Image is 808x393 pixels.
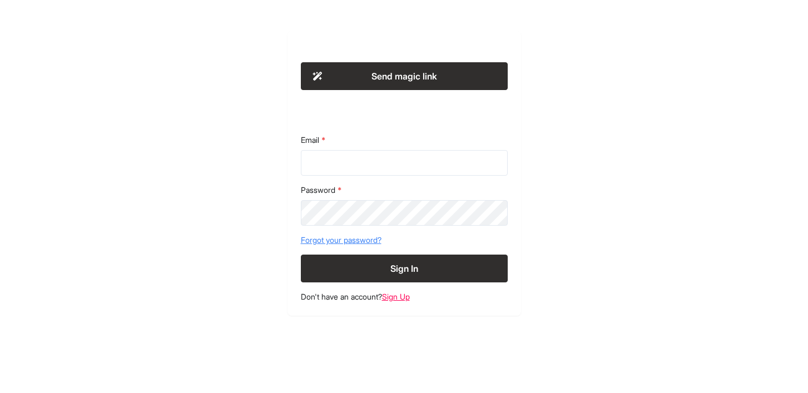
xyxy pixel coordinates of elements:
label: Email [301,135,508,146]
label: Password [301,185,508,196]
footer: Don't have an account? [301,291,508,302]
button: Send magic link [301,62,508,90]
button: Sign In [301,255,508,282]
a: Sign Up [382,292,410,301]
a: Forgot your password? [301,235,508,246]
